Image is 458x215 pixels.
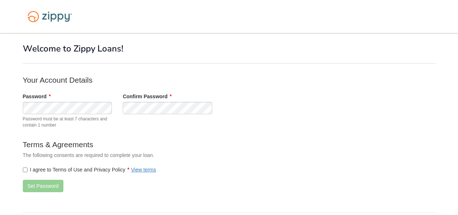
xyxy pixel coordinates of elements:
[23,75,312,85] p: Your Account Details
[23,139,312,150] p: Terms & Agreements
[23,116,112,128] span: Password must be at least 7 characters and contain 1 number
[23,44,436,53] h1: Welcome to Zippy Loans!
[23,166,156,173] label: I agree to Terms of Use and Privacy Policy
[23,180,63,192] button: Set Password
[123,102,212,114] input: Verify Password
[23,93,51,100] label: Password
[23,152,312,159] p: The following consents are required to complete your loan.
[23,7,77,26] img: Logo
[123,93,172,100] label: Confirm Password
[131,167,156,173] a: View terms
[23,168,28,172] input: I agree to Terms of Use and Privacy PolicyView terms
